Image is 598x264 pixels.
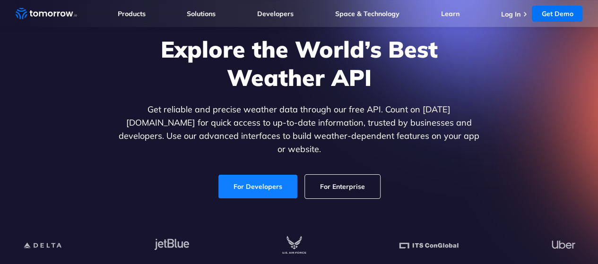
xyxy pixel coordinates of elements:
[187,9,216,18] a: Solutions
[16,7,77,21] a: Home link
[305,175,380,198] a: For Enterprise
[117,103,482,156] p: Get reliable and precise weather data through our free API. Count on [DATE][DOMAIN_NAME] for quic...
[532,6,582,22] a: Get Demo
[257,9,294,18] a: Developers
[117,35,482,92] h1: Explore the World’s Best Weather API
[335,9,399,18] a: Space & Technology
[218,175,297,198] a: For Developers
[118,9,146,18] a: Products
[441,9,459,18] a: Learn
[501,10,520,18] a: Log In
